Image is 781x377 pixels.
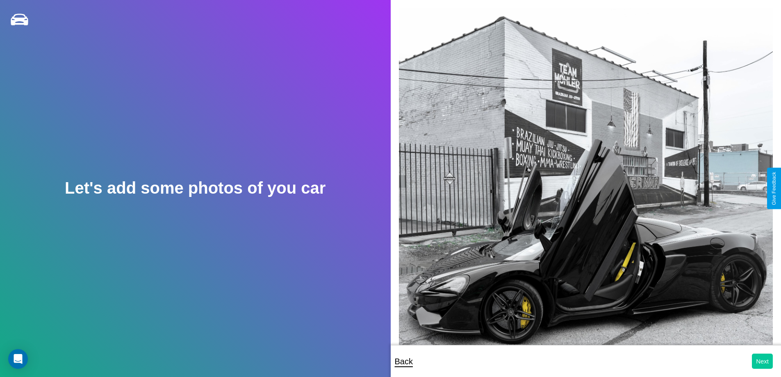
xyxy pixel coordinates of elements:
[65,179,326,197] h2: Let's add some photos of you car
[771,172,777,205] div: Give Feedback
[752,354,773,369] button: Next
[395,354,413,369] p: Back
[8,349,28,369] div: Open Intercom Messenger
[399,8,773,360] img: posted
